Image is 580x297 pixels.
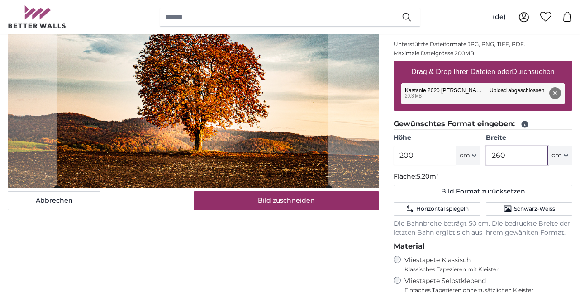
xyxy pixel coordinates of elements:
button: Abbrechen [8,191,100,210]
p: Die Bahnbreite beträgt 50 cm. Die bedruckte Breite der letzten Bahn ergibt sich aus Ihrem gewählt... [394,219,572,237]
span: cm [551,151,562,160]
span: Schwarz-Weiss [514,205,555,212]
label: Breite [486,133,572,142]
span: cm [460,151,470,160]
p: Fläche: [394,172,572,181]
label: Vliestapete Klassisch [404,256,565,273]
span: Klassisches Tapezieren mit Kleister [404,266,565,273]
label: Drag & Drop Ihrer Dateien oder [408,63,558,81]
button: (de) [485,9,513,25]
img: Betterwalls [8,5,67,28]
u: Durchsuchen [512,68,555,75]
button: cm [456,146,480,165]
label: Vliestapete Selbstklebend [404,277,572,294]
span: Einfaches Tapezieren ohne zusätzlichen Kleister [404,287,572,294]
p: Maximale Dateigrösse 200MB. [394,50,572,57]
button: Bild zuschneiden [194,191,380,210]
button: Horizontal spiegeln [394,202,480,216]
span: Horizontal spiegeln [416,205,469,212]
p: Unterstützte Dateiformate JPG, PNG, TIFF, PDF. [394,41,572,48]
button: Schwarz-Weiss [486,202,572,216]
button: Bild Format zurücksetzen [394,185,572,198]
button: cm [548,146,572,165]
label: Höhe [394,133,480,142]
legend: Material [394,241,572,252]
legend: Gewünschtes Format eingeben: [394,118,572,130]
span: 5.20m² [417,172,439,180]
